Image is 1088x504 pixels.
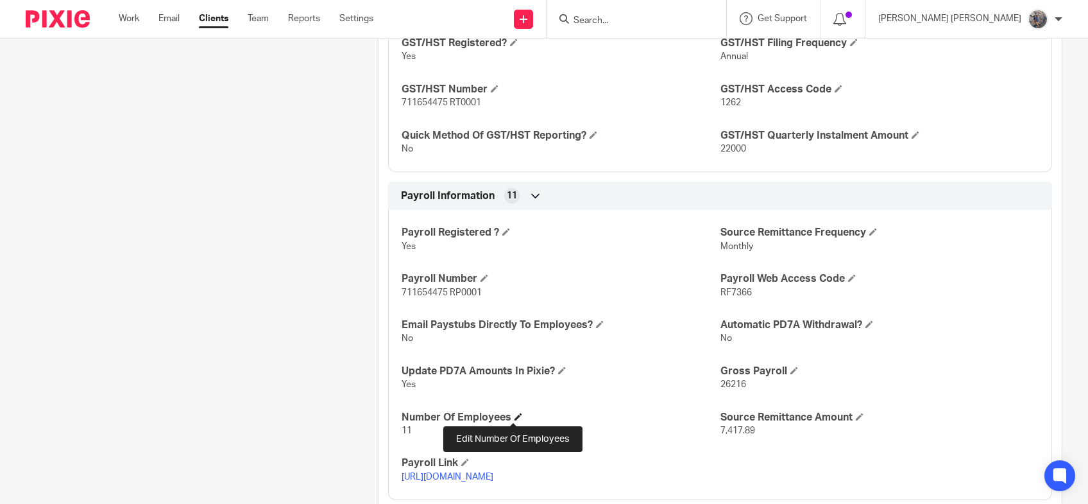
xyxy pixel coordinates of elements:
[402,37,720,50] h4: GST/HST Registered?
[248,12,269,25] a: Team
[402,380,416,389] span: Yes
[402,426,412,435] span: 11
[402,365,720,378] h4: Update PD7A Amounts In Pixie?
[402,473,493,482] a: [URL][DOMAIN_NAME]
[402,288,482,297] span: 711654475 RP0001
[572,15,688,27] input: Search
[402,226,720,239] h4: Payroll Registered ?
[720,37,1039,50] h4: GST/HST Filing Frequency
[402,318,720,332] h4: Email Paystubs Directly To Employees?
[402,334,413,343] span: No
[402,456,720,470] h4: Payroll Link
[507,189,517,202] span: 11
[720,426,755,435] span: 7,417.89
[720,144,746,153] span: 22000
[288,12,320,25] a: Reports
[26,10,90,28] img: Pixie
[199,12,228,25] a: Clients
[720,226,1039,239] h4: Source Remittance Frequency
[402,242,416,251] span: Yes
[402,144,413,153] span: No
[720,129,1039,143] h4: GST/HST Quarterly Instalment Amount
[720,365,1039,378] h4: Gross Payroll
[158,12,180,25] a: Email
[119,12,139,25] a: Work
[720,272,1039,286] h4: Payroll Web Access Code
[720,83,1039,96] h4: GST/HST Access Code
[402,129,720,143] h4: Quick Method Of GST/HST Reporting?
[720,52,748,61] span: Annual
[339,12,373,25] a: Settings
[402,411,720,424] h4: Number Of Employees
[402,52,416,61] span: Yes
[401,189,495,203] span: Payroll Information
[720,380,746,389] span: 26216
[402,98,481,107] span: 711654475 RT0001
[720,318,1039,332] h4: Automatic PD7A Withdrawal?
[720,288,752,297] span: RF7366
[720,334,732,343] span: No
[402,83,720,96] h4: GST/HST Number
[758,14,807,23] span: Get Support
[720,242,753,251] span: Monthly
[720,411,1039,424] h4: Source Remittance Amount
[402,272,720,286] h4: Payroll Number
[720,98,741,107] span: 1262
[1028,9,1048,30] img: 20160912_191538.jpg
[878,12,1021,25] p: [PERSON_NAME] [PERSON_NAME]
